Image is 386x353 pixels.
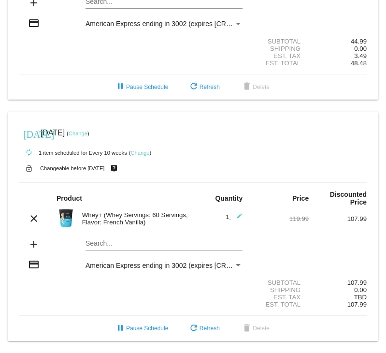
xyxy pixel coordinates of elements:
div: Est. Tax [251,52,309,59]
mat-icon: edit [231,213,243,224]
small: Changeable before [DATE] [40,165,105,171]
a: Change [130,150,149,156]
mat-select: Payment Method [86,20,243,28]
span: Refresh [188,325,220,332]
span: Refresh [188,84,220,90]
strong: Product [57,194,82,202]
small: ( ) [129,150,152,156]
div: Est. Tax [251,294,309,301]
span: TBD [354,294,367,301]
mat-icon: [DATE] [23,128,35,139]
mat-select: Payment Method [86,262,243,269]
span: Delete [241,84,270,90]
mat-icon: pause [114,81,126,93]
span: Pause Schedule [114,84,168,90]
span: 0.00 [354,286,367,294]
mat-icon: delete [241,323,253,335]
div: Subtotal [251,279,309,286]
button: Pause Schedule [107,78,176,96]
span: 48.48 [351,59,367,67]
mat-icon: add [28,238,40,250]
button: Refresh [180,78,228,96]
small: 1 item scheduled for Every 10 weeks [19,150,127,156]
span: American Express ending in 3002 (expires [CREDIT_CARD_DATA]) [86,262,289,269]
div: Shipping [251,45,309,52]
img: Image-1-Carousel-Whey-5lb-Vanilla-no-badge-Transp.png [57,208,76,228]
strong: Quantity [215,194,243,202]
button: Refresh [180,320,228,337]
mat-icon: delete [241,81,253,93]
div: 107.99 [309,279,367,286]
strong: Discounted Price [330,191,367,206]
div: Est. Total [251,301,309,308]
span: Delete [241,325,270,332]
mat-icon: lock_open [23,162,35,175]
div: Est. Total [251,59,309,67]
mat-icon: autorenew [23,147,35,159]
mat-icon: refresh [188,81,200,93]
div: 119.99 [251,215,309,222]
small: ( ) [67,131,89,136]
span: American Express ending in 3002 (expires [CREDIT_CARD_DATA]) [86,20,289,28]
span: 1 [226,213,243,221]
span: 3.49 [354,52,367,59]
mat-icon: live_help [108,162,120,175]
button: Pause Schedule [107,320,176,337]
div: Shipping [251,286,309,294]
button: Delete [233,78,277,96]
strong: Price [292,194,309,202]
div: 107.99 [309,215,367,222]
div: Subtotal [251,38,309,45]
mat-icon: credit_card [28,17,40,29]
mat-icon: pause [114,323,126,335]
div: 44.99 [309,38,367,45]
a: Change [69,131,87,136]
mat-icon: credit_card [28,259,40,270]
span: 107.99 [347,301,367,308]
mat-icon: refresh [188,323,200,335]
mat-icon: clear [28,213,40,224]
input: Search... [86,240,243,248]
button: Delete [233,320,277,337]
span: Pause Schedule [114,325,168,332]
span: 0.00 [354,45,367,52]
div: Whey+ (Whey Servings: 60 Servings, Flavor: French Vanilla) [77,211,193,226]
